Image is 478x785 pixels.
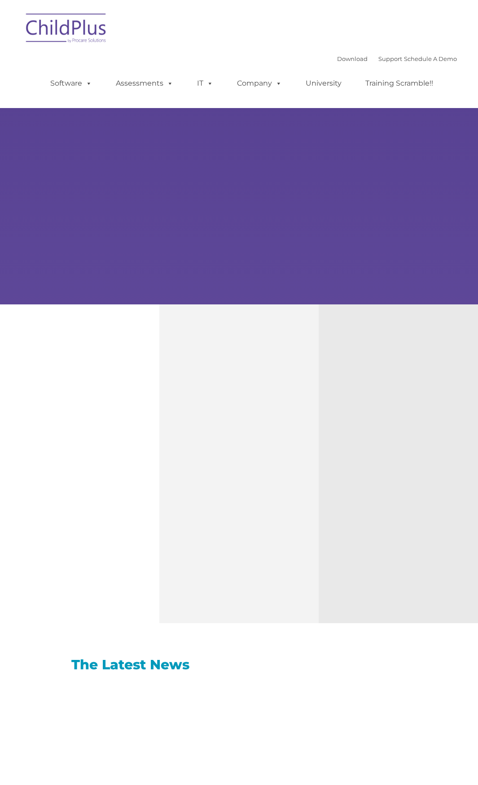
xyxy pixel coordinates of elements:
[404,55,457,62] a: Schedule A Demo
[337,55,368,62] a: Download
[107,74,182,92] a: Assessments
[22,7,111,52] img: ChildPlus by Procare Solutions
[228,74,291,92] a: Company
[356,74,442,92] a: Training Scramble!!
[378,55,402,62] a: Support
[337,55,457,62] font: |
[41,74,101,92] a: Software
[297,74,351,92] a: University
[188,74,222,92] a: IT
[36,656,224,674] h3: The Latest News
